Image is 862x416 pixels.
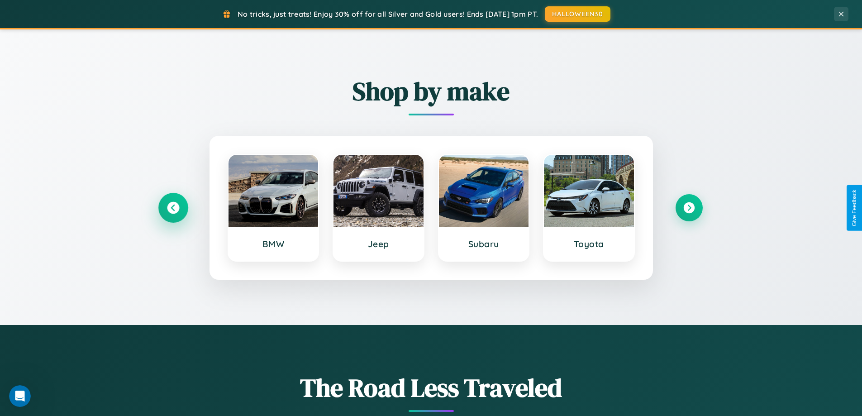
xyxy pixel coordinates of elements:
[238,10,538,19] span: No tricks, just treats! Enjoy 30% off for all Silver and Gold users! Ends [DATE] 1pm PT.
[448,239,520,249] h3: Subaru
[160,74,703,109] h2: Shop by make
[160,370,703,405] h1: The Road Less Traveled
[343,239,414,249] h3: Jeep
[238,239,310,249] h3: BMW
[545,6,610,22] button: HALLOWEEN30
[553,239,625,249] h3: Toyota
[851,190,857,226] div: Give Feedback
[9,385,31,407] iframe: Intercom live chat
